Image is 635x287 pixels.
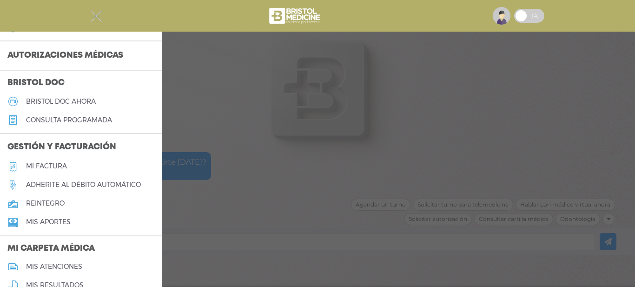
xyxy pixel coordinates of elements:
[26,116,112,124] h5: consulta programada
[493,7,510,25] img: profile-placeholder.svg
[26,162,67,170] h5: Mi factura
[26,263,82,271] h5: mis atenciones
[26,200,65,207] h5: reintegro
[26,218,71,226] h5: Mis aportes
[91,10,102,22] img: Cober_menu-close-white.svg
[268,5,323,27] img: bristol-medicine-blanco.png
[26,98,96,106] h5: Bristol doc ahora
[26,181,141,189] h5: Adherite al débito automático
